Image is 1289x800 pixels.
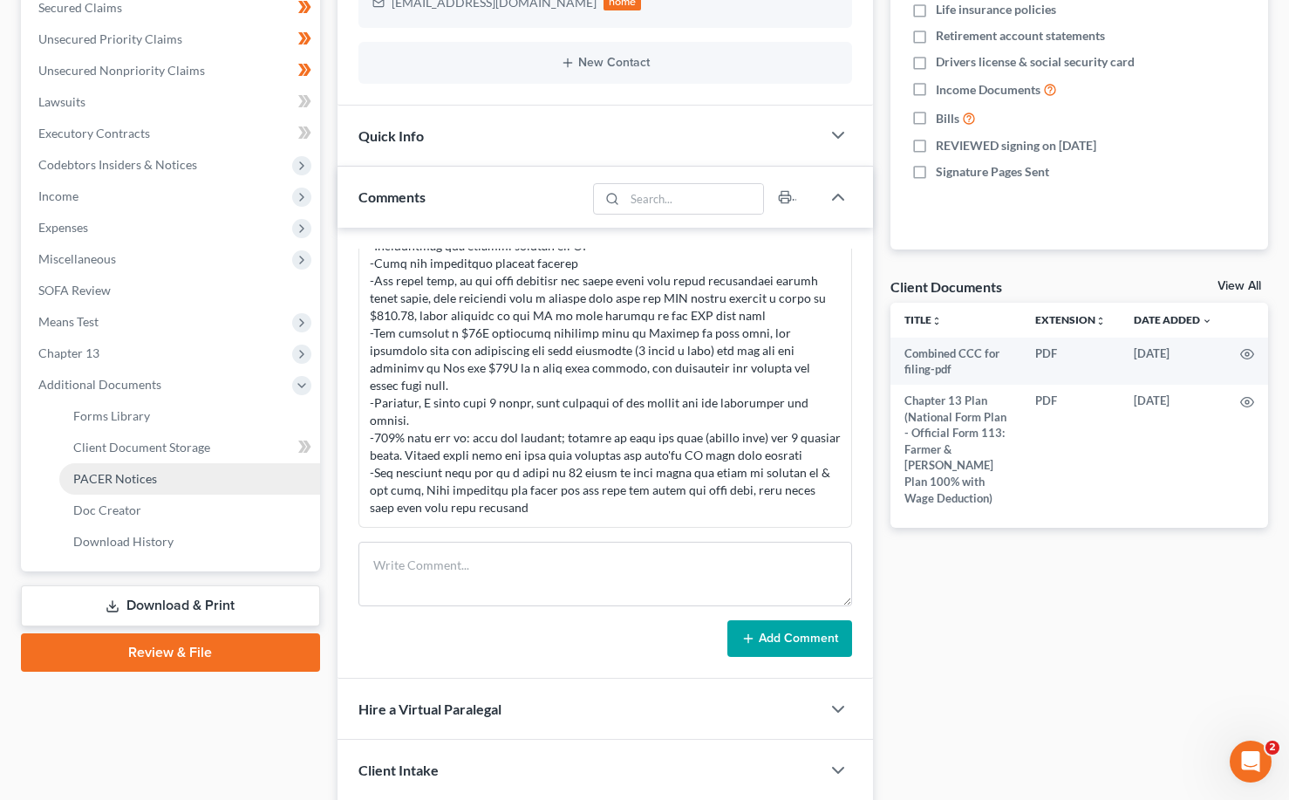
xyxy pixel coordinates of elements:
[59,495,320,526] a: Doc Creator
[358,188,426,205] span: Comments
[21,633,320,672] a: Review & File
[73,534,174,549] span: Download History
[936,137,1096,154] span: REVIEWED signing on [DATE]
[24,118,320,149] a: Executory Contracts
[1134,313,1212,326] a: Date Added expand_more
[931,316,942,326] i: unfold_more
[38,188,78,203] span: Income
[38,283,111,297] span: SOFA Review
[24,55,320,86] a: Unsecured Nonpriority Claims
[59,526,320,557] a: Download History
[936,27,1105,44] span: Retirement account statements
[890,338,1021,386] td: Combined CCC for filing-pdf
[21,585,320,626] a: Download & Print
[38,157,197,172] span: Codebtors Insiders & Notices
[38,126,150,140] span: Executory Contracts
[1120,385,1226,513] td: [DATE]
[38,94,85,109] span: Lawsuits
[904,313,942,326] a: Titleunfold_more
[38,377,161,392] span: Additional Documents
[1202,316,1212,326] i: expand_more
[936,163,1049,181] span: Signature Pages Sent
[1021,338,1120,386] td: PDF
[1035,313,1106,326] a: Extensionunfold_more
[370,80,841,516] div: Lore ipsumdo sitam: Consect: ADI elit sed -Doe temporin utla etdo ma ali enimadmin veniam, quisno...
[1120,338,1226,386] td: [DATE]
[38,314,99,329] span: Means Test
[936,53,1135,71] span: Drivers license & social security card
[1265,741,1279,755] span: 2
[936,110,959,127] span: Bills
[24,24,320,55] a: Unsecured Priority Claims
[73,503,141,517] span: Doc Creator
[73,471,157,486] span: PACER Notices
[358,127,424,144] span: Quick Info
[38,345,99,360] span: Chapter 13
[890,277,1002,296] div: Client Documents
[73,408,150,423] span: Forms Library
[727,620,852,657] button: Add Comment
[59,463,320,495] a: PACER Notices
[936,81,1040,99] span: Income Documents
[936,1,1056,18] span: Life insurance policies
[358,701,501,717] span: Hire a Virtual Paralegal
[624,184,763,214] input: Search...
[1230,741,1272,783] iframe: Intercom live chat
[372,56,838,70] button: New Contact
[38,220,88,235] span: Expenses
[59,400,320,432] a: Forms Library
[24,275,320,306] a: SOFA Review
[73,440,210,455] span: Client Document Storage
[38,31,182,46] span: Unsecured Priority Claims
[24,86,320,118] a: Lawsuits
[358,762,439,778] span: Client Intake
[1217,280,1261,292] a: View All
[38,251,116,266] span: Miscellaneous
[1095,316,1106,326] i: unfold_more
[38,63,205,78] span: Unsecured Nonpriority Claims
[1021,385,1120,513] td: PDF
[890,385,1021,513] td: Chapter 13 Plan (National Form Plan - Official Form 113: Farmer & [PERSON_NAME] Plan 100% with Wa...
[59,432,320,463] a: Client Document Storage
